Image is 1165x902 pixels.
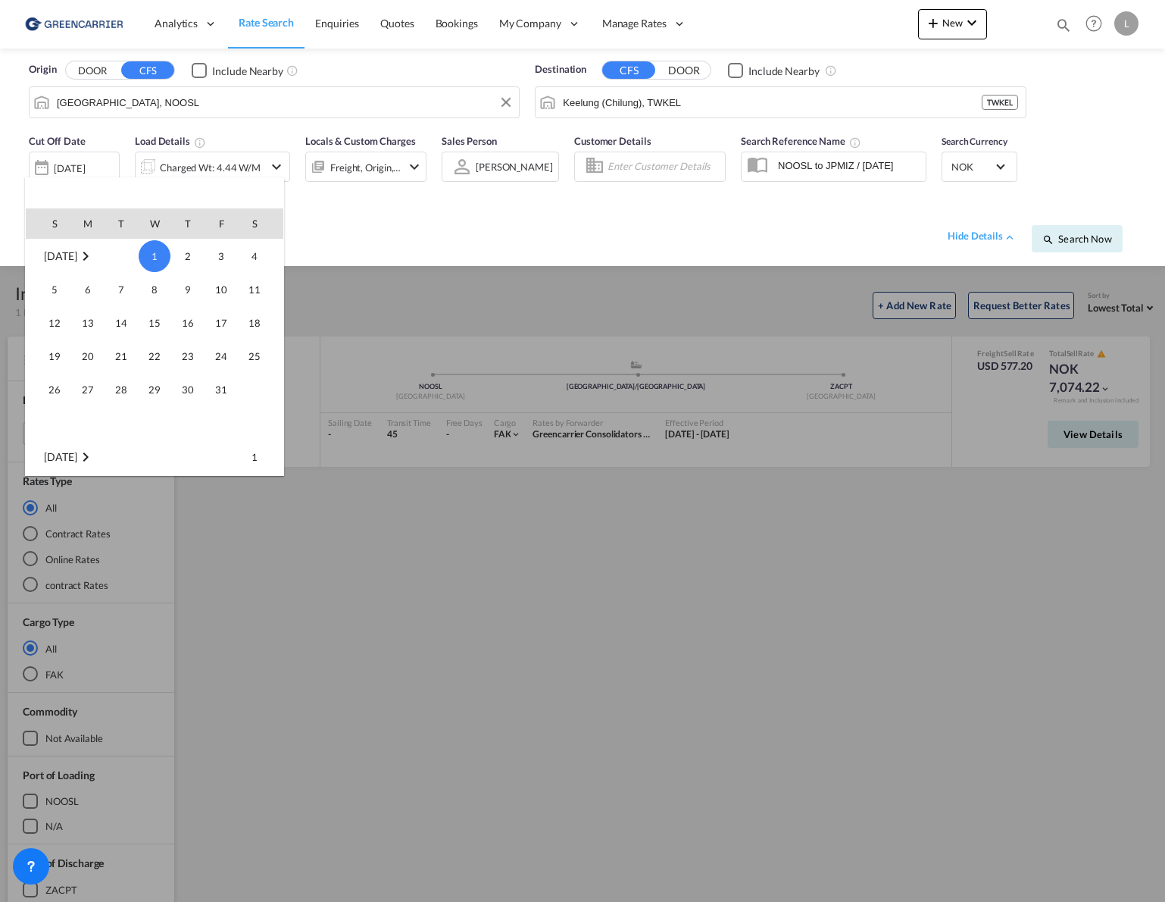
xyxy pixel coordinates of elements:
[26,208,71,239] th: S
[239,274,270,305] span: 11
[138,306,171,340] td: Wednesday October 15 2025
[239,241,270,271] span: 4
[105,273,138,306] td: Tuesday October 7 2025
[26,406,283,440] tr: Week undefined
[26,208,283,475] md-calendar: Calendar
[26,373,283,406] tr: Week 5
[44,249,77,262] span: [DATE]
[106,374,136,405] span: 28
[238,273,283,306] td: Saturday October 11 2025
[206,374,236,405] span: 31
[106,308,136,338] span: 14
[239,341,270,371] span: 25
[171,340,205,373] td: Thursday October 23 2025
[73,308,103,338] span: 13
[71,273,105,306] td: Monday October 6 2025
[26,440,138,474] td: November 2025
[173,241,203,271] span: 2
[238,340,283,373] td: Saturday October 25 2025
[205,240,238,274] td: Friday October 3 2025
[71,306,105,340] td: Monday October 13 2025
[26,273,71,306] td: Sunday October 5 2025
[171,306,205,340] td: Thursday October 16 2025
[73,374,103,405] span: 27
[173,308,203,338] span: 16
[171,208,205,239] th: T
[26,440,283,474] tr: Week 1
[39,274,70,305] span: 5
[205,208,238,239] th: F
[26,306,283,340] tr: Week 3
[139,341,170,371] span: 22
[105,373,138,406] td: Tuesday October 28 2025
[106,274,136,305] span: 7
[206,274,236,305] span: 10
[26,340,71,373] td: Sunday October 19 2025
[26,240,138,274] td: October 2025
[171,273,205,306] td: Thursday October 9 2025
[26,340,283,373] tr: Week 4
[138,373,171,406] td: Wednesday October 29 2025
[173,374,203,405] span: 30
[71,373,105,406] td: Monday October 27 2025
[138,273,171,306] td: Wednesday October 8 2025
[139,274,170,305] span: 8
[105,340,138,373] td: Tuesday October 21 2025
[139,240,170,272] span: 1
[138,240,171,274] td: Wednesday October 1 2025
[139,308,170,338] span: 15
[71,208,105,239] th: M
[173,341,203,371] span: 23
[206,241,236,271] span: 3
[239,442,270,472] span: 1
[239,308,270,338] span: 18
[205,340,238,373] td: Friday October 24 2025
[73,341,103,371] span: 20
[171,240,205,274] td: Thursday October 2 2025
[26,306,71,340] td: Sunday October 12 2025
[39,341,70,371] span: 19
[105,208,138,239] th: T
[71,340,105,373] td: Monday October 20 2025
[39,374,70,405] span: 26
[238,208,283,239] th: S
[26,373,71,406] td: Sunday October 26 2025
[173,274,203,305] span: 9
[238,240,283,274] td: Saturday October 4 2025
[105,306,138,340] td: Tuesday October 14 2025
[139,374,170,405] span: 29
[205,306,238,340] td: Friday October 17 2025
[238,306,283,340] td: Saturday October 18 2025
[171,373,205,406] td: Thursday October 30 2025
[138,340,171,373] td: Wednesday October 22 2025
[39,308,70,338] span: 12
[206,308,236,338] span: 17
[205,273,238,306] td: Friday October 10 2025
[26,273,283,306] tr: Week 2
[44,450,77,463] span: [DATE]
[26,240,283,274] tr: Week 1
[106,341,136,371] span: 21
[138,208,171,239] th: W
[205,373,238,406] td: Friday October 31 2025
[73,274,103,305] span: 6
[238,440,283,474] td: Saturday November 1 2025
[206,341,236,371] span: 24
